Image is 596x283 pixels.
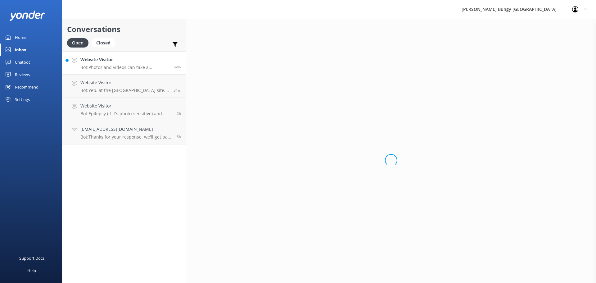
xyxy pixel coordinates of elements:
[80,111,172,116] p: Bot: Epilepsy (if it's photo-sensitive) and pregnancy are the big no-go's for jumping. If you're ...
[19,252,44,264] div: Support Docs
[80,126,172,133] h4: [EMAIL_ADDRESS][DOMAIN_NAME]
[62,75,186,98] a: Website VisitorBot:Yep, at the [GEOGRAPHIC_DATA] site, spectators travel in the gondola to the ju...
[177,111,181,116] span: Sep 20 2025 07:00am (UTC +12:00) Pacific/Auckland
[62,98,186,121] a: Website VisitorBot:Epilepsy (if it's photo-sensitive) and pregnancy are the big no-go's for jumpi...
[80,65,169,70] p: Bot: Photos and videos can take a minimum of 24 hours to come through. If it's been longer, hit u...
[15,43,26,56] div: Inbox
[174,88,181,93] span: Sep 20 2025 08:35am (UTC +12:00) Pacific/Auckland
[80,103,172,109] h4: Website Visitor
[62,121,186,144] a: [EMAIL_ADDRESS][DOMAIN_NAME]Bot:Thanks for your response, we'll get back to you as soon as we can...
[15,68,30,81] div: Reviews
[15,31,26,43] div: Home
[80,79,169,86] h4: Website Visitor
[174,64,181,70] span: Sep 20 2025 09:07am (UTC +12:00) Pacific/Auckland
[177,134,181,139] span: Sep 20 2025 03:40am (UTC +12:00) Pacific/Auckland
[27,264,36,277] div: Help
[15,81,38,93] div: Recommend
[80,88,169,93] p: Bot: Yep, at the [GEOGRAPHIC_DATA] site, spectators travel in the gondola to the jump pod along w...
[62,51,186,75] a: Website VisitorBot:Photos and videos can take a minimum of 24 hours to come through. If it's been...
[15,93,30,106] div: Settings
[80,134,172,140] p: Bot: Thanks for your response, we'll get back to you as soon as we can during opening hours.
[92,39,118,46] a: Closed
[15,56,30,68] div: Chatbot
[67,23,181,35] h2: Conversations
[67,39,92,46] a: Open
[80,56,169,63] h4: Website Visitor
[9,11,45,21] img: yonder-white-logo.png
[92,38,115,48] div: Closed
[67,38,88,48] div: Open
